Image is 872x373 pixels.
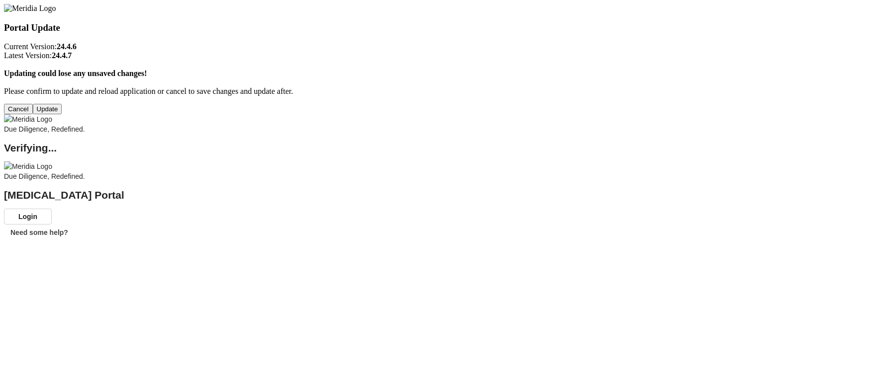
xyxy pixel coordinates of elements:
[4,161,52,171] img: Meridia Logo
[33,104,62,114] button: Update
[4,69,147,77] strong: Updating could lose any unsaved changes!
[52,51,72,60] strong: 24.4.7
[4,104,33,114] button: Cancel
[4,190,868,200] h2: [MEDICAL_DATA] Portal
[4,209,52,224] button: Login
[4,172,85,180] span: Due Diligence, Redefined.
[4,125,85,133] span: Due Diligence, Redefined.
[4,22,868,33] h3: Portal Update
[4,224,75,240] button: Need some help?
[4,42,868,96] p: Current Version: Latest Version: Please confirm to update and reload application or cancel to sav...
[4,143,868,153] h2: Verifying...
[4,114,52,124] img: Meridia Logo
[4,4,56,13] img: Meridia Logo
[57,42,77,51] strong: 24.4.6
